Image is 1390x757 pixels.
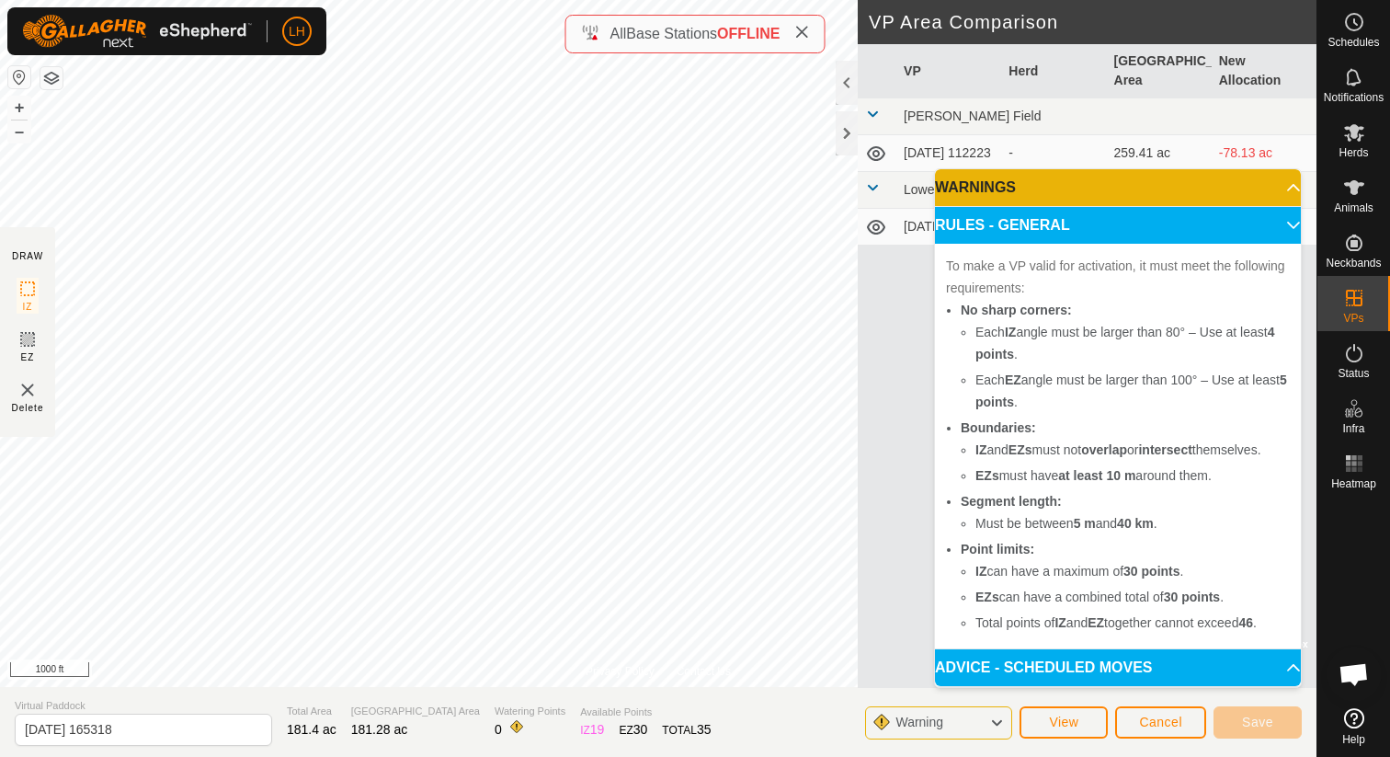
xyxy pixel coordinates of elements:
li: Each angle must be larger than 100° – Use at least . [975,369,1290,413]
b: IZ [975,442,986,457]
b: intersect [1138,442,1191,457]
button: Cancel [1115,706,1206,739]
b: EZ [1088,615,1104,630]
span: 19 [590,722,605,737]
span: EZ [21,350,35,364]
span: Neckbands [1326,258,1381,269]
span: WARNINGS [935,180,1016,195]
span: Virtual Paddock [15,698,272,714]
span: IZ [23,300,33,314]
button: + [8,97,30,119]
div: IZ [580,720,604,740]
span: Watering Points [495,704,565,719]
li: can have a maximum of . [975,560,1290,582]
a: Help [1317,701,1390,752]
span: Status [1338,368,1369,379]
b: IZ [1005,325,1016,339]
b: IZ [975,564,986,579]
b: 40 km [1117,516,1154,531]
b: IZ [1054,615,1065,630]
b: 5 points [975,373,1287,409]
th: VP [896,44,1001,98]
span: 181.4 ac [287,722,336,737]
b: EZ [1005,373,1021,387]
span: View [1049,715,1078,729]
span: 30 [633,722,648,737]
span: RULES - GENERAL [935,218,1070,233]
b: 30 points [1164,590,1220,604]
a: Contact Us [677,663,731,680]
div: Open chat [1327,647,1382,702]
img: Gallagher Logo [22,15,252,48]
div: TOTAL [662,720,711,740]
p-accordion-content: RULES - GENERAL [935,244,1301,648]
li: can have a combined total of . [975,586,1290,608]
span: Total Area [287,704,336,719]
a: Privacy Policy [586,663,655,680]
p-accordion-header: WARNINGS [935,169,1301,206]
li: Total points of and together cannot exceed . [975,612,1290,634]
span: LH [289,22,305,41]
span: [GEOGRAPHIC_DATA] Area [351,704,480,719]
button: – [8,120,30,143]
b: 4 points [975,325,1275,361]
span: Save [1242,715,1273,729]
b: at least 10 m [1058,468,1135,483]
b: EZs [1008,442,1032,457]
b: EZs [975,590,999,604]
th: Herd [1001,44,1106,98]
b: 46 [1238,615,1253,630]
button: Reset Map [8,66,30,88]
th: New Allocation [1212,44,1316,98]
button: View [1020,706,1108,739]
span: 181.28 ac [351,722,408,737]
span: Available Points [580,705,711,720]
b: 30 points [1123,564,1179,579]
span: Warning [895,715,943,729]
li: must have around them. [975,465,1290,487]
p-accordion-header: ADVICE - SCHEDULED MOVES [935,649,1301,686]
span: Delete [12,401,44,415]
td: [DATE] 103221 [896,209,1001,246]
h2: VP Area Comparison [869,11,1316,33]
div: EZ [619,720,647,740]
span: 0 [495,722,502,737]
span: VPs [1343,313,1363,324]
td: -78.13 ac [1212,135,1316,172]
b: Segment length: [961,494,1062,509]
span: Animals [1334,202,1373,213]
span: 35 [697,722,712,737]
td: 259.41 ac [1107,135,1212,172]
span: OFFLINE [717,26,780,41]
b: overlap [1081,442,1127,457]
b: Boundaries: [961,420,1036,435]
span: To make a VP valid for activation, it must meet the following requirements: [946,258,1285,295]
span: Heatmap [1331,478,1376,489]
button: Save [1213,706,1302,739]
b: 5 m [1074,516,1096,531]
span: Infra [1342,423,1364,434]
span: All [610,26,627,41]
span: [PERSON_NAME] Field [904,109,1041,123]
th: [GEOGRAPHIC_DATA] Area [1107,44,1212,98]
span: Base Stations [626,26,717,41]
span: Herds [1339,147,1368,158]
span: Lower A.I. [904,182,961,197]
img: VP [17,379,39,401]
button: Map Layers [40,67,63,89]
span: Schedules [1327,37,1379,48]
td: [DATE] 112223 [896,135,1001,172]
span: Help [1342,734,1365,745]
b: EZs [975,468,999,483]
span: Cancel [1139,715,1182,729]
p-accordion-header: RULES - GENERAL [935,207,1301,244]
li: Each angle must be larger than 80° – Use at least . [975,321,1290,365]
div: DRAW [12,249,43,263]
span: ADVICE - SCHEDULED MOVES [935,660,1152,675]
div: - [1008,143,1099,163]
li: Must be between and . [975,512,1290,534]
b: Point limits: [961,542,1034,556]
li: and must not or themselves. [975,439,1290,461]
span: Notifications [1324,92,1384,103]
b: No sharp corners: [961,303,1072,317]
